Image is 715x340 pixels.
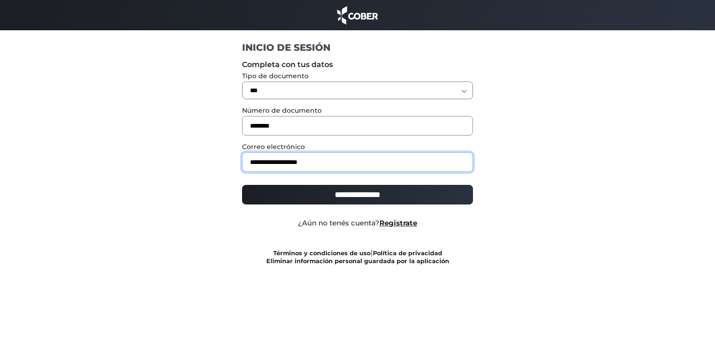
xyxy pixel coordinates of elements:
[335,5,380,26] img: cober_marca.png
[242,61,473,68] label: Completa con tus datos
[373,250,442,257] a: Política de privacidad
[242,107,473,114] label: Número de documento
[235,249,480,265] div: |
[235,219,480,227] div: ¿Aún no tenés cuenta?
[242,143,473,150] label: Correo electrónico
[379,218,417,227] a: Registrate
[266,258,449,265] a: Eliminar información personal guardada por la aplicación
[273,250,371,257] a: Términos y condiciones de uso
[242,72,473,80] label: Tipo de documento
[242,41,473,54] h1: INICIO DE SESIÓN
